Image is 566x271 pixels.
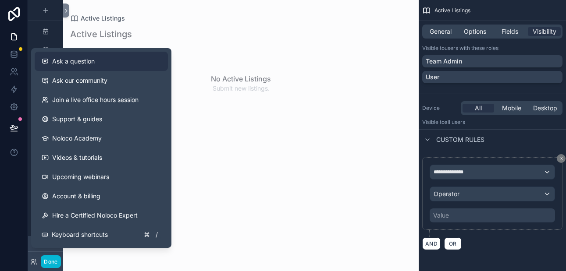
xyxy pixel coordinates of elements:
[52,172,109,181] span: Upcoming webinars
[422,105,457,112] label: Device
[153,231,160,238] span: /
[52,134,102,143] span: Noloco Academy
[422,237,441,250] button: AND
[35,90,168,109] a: Join a live office hours session
[35,129,168,148] a: Noloco Academy
[475,104,482,113] span: All
[52,95,139,104] span: Join a live office hours session
[502,27,518,36] span: Fields
[52,153,102,162] span: Videos & tutorials
[436,135,484,144] span: Custom rules
[35,71,168,90] a: Ask our community
[447,240,459,247] span: OR
[52,230,108,239] span: Keyboard shortcuts
[35,148,168,167] a: Videos & tutorials
[430,27,452,36] span: General
[430,187,555,201] button: Operator
[422,119,562,126] p: Visible to
[533,27,556,36] span: Visibility
[426,57,462,66] p: Team Admin
[52,192,100,201] span: Account & billing
[445,119,465,125] span: all users
[444,237,462,250] button: OR
[52,76,107,85] span: Ask our community
[52,211,138,220] span: Hire a Certified Noloco Expert
[35,187,168,206] a: Account & billing
[445,45,498,51] span: Users with these roles
[464,27,486,36] span: Options
[52,115,102,123] span: Support & guides
[426,73,439,81] p: User
[35,206,168,225] button: Hire a Certified Noloco Expert
[35,225,168,244] button: Keyboard shortcuts/
[422,45,562,52] p: Visible to
[433,211,449,220] div: Value
[35,167,168,187] a: Upcoming webinars
[52,57,95,66] span: Ask a question
[533,104,557,113] span: Desktop
[41,255,61,268] button: Done
[434,190,459,197] span: Operator
[35,52,168,71] button: Ask a question
[502,104,521,113] span: Mobile
[434,7,470,14] span: Active Listings
[35,109,168,129] a: Support & guides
